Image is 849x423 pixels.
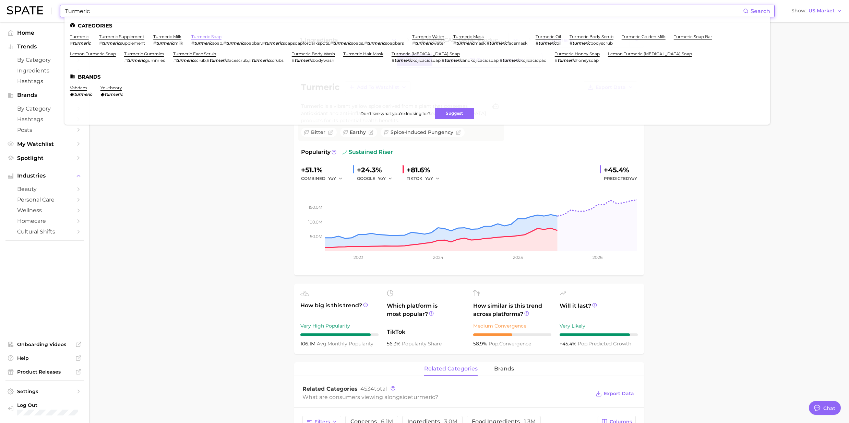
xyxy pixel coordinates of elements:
[392,58,394,63] span: #
[590,41,613,46] span: bodyscrub
[70,85,87,90] a: vahdam
[489,341,499,347] abbr: popularity index
[17,173,72,179] span: Industries
[604,174,637,183] span: Predicted
[791,9,806,13] span: Show
[300,322,379,330] div: Very High Popularity
[425,175,433,181] span: YoY
[99,34,144,39] a: turmeric supplement
[487,41,489,46] span: #
[70,41,73,46] span: #
[407,164,444,175] div: +81.6%
[560,322,638,330] div: Very Likely
[124,51,164,56] a: turmeric gummies
[604,164,637,175] div: +45.4%
[99,41,102,46] span: #
[456,130,461,135] button: Flag as miscategorized or irrelevant
[17,196,72,203] span: personal care
[360,386,387,392] span: total
[555,58,558,63] span: #
[328,174,343,183] button: YoY
[17,218,72,224] span: homecare
[354,255,363,260] tspan: 2023
[369,130,373,135] button: Flag as miscategorized or irrelevant
[5,216,84,226] a: homecare
[176,58,194,63] em: turmeric
[262,41,265,46] span: #
[212,41,222,46] span: soap
[5,65,84,76] a: Ingredients
[124,58,127,63] span: #
[223,41,226,46] span: #
[674,34,712,39] a: turmeric soap bar
[433,255,443,260] tspan: 2024
[194,41,212,46] em: turmeric
[536,34,561,39] a: turmeric oil
[351,41,363,46] span: soaps
[578,341,631,347] span: predicted growth
[507,41,527,46] span: facemask
[342,149,347,155] img: sustained riser
[100,85,122,90] a: youtheory
[252,58,270,63] em: turmeric
[357,174,397,183] div: GOOGLE
[444,58,463,63] em: turmeric
[392,58,547,63] div: , ,
[557,41,561,46] span: oil
[5,125,84,135] a: Posts
[473,322,551,330] div: Medium Convergence
[5,27,84,38] a: Home
[191,34,222,39] a: turmeric soap
[5,353,84,363] a: Help
[173,51,216,56] a: turmeric face scrub
[300,333,379,336] div: 9 / 10
[70,51,116,56] a: lemon turmeric soap
[572,41,590,46] em: turmeric
[226,41,244,46] em: turmeric
[17,78,72,84] span: Hashtags
[174,41,183,46] span: milk
[367,41,385,46] em: turmeric
[301,174,347,183] div: combined
[463,58,499,63] span: andkojicacidsoap
[5,171,84,181] button: Industries
[17,44,72,50] span: Trends
[513,255,523,260] tspan: 2025
[173,58,176,63] span: #
[424,366,478,372] span: related categories
[173,58,284,63] div: , ,
[17,369,72,375] span: Product Releases
[5,400,84,418] a: Log out. Currently logged in with e-mail stephanie.lukasiak@voyantbeauty.com.
[17,355,72,361] span: Help
[809,9,835,13] span: US Market
[502,58,521,63] em: turmeric
[412,58,441,63] span: kojicacidsoap
[489,41,507,46] em: turmeric
[5,339,84,350] a: Onboarding Videos
[570,41,572,46] span: #
[433,41,445,46] span: water
[357,164,397,175] div: +24.3%
[17,30,72,36] span: Home
[153,41,156,46] span: #
[473,341,489,347] span: 58.9%
[330,41,333,46] span: #
[378,174,393,183] button: YoY
[210,58,228,63] em: turmeric
[73,41,91,46] em: turmeric
[191,41,404,46] div: , , , ,
[300,341,317,347] span: 106.1m
[5,103,84,114] a: by Category
[302,386,358,392] span: Related Categories
[17,186,72,192] span: beauty
[387,302,465,324] span: Which platform is most popular?
[17,127,72,133] span: Posts
[473,302,551,318] span: How similar is this trend across platforms?
[17,57,72,63] span: by Category
[392,51,460,56] a: turmeric [MEDICAL_DATA] soap
[333,41,351,46] em: turmeric
[594,389,636,399] button: Export Data
[378,175,386,181] span: YoY
[127,58,145,63] em: turmeric
[407,174,444,183] div: TIKTOK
